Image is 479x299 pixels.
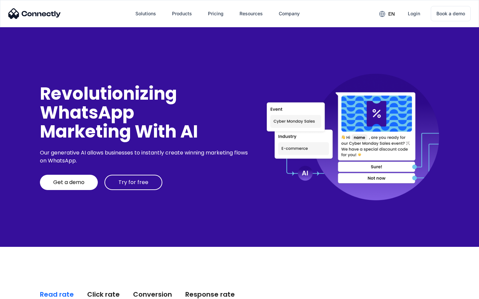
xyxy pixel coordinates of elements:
div: Get a demo [53,179,84,186]
div: Pricing [208,9,224,18]
div: en [388,9,395,19]
div: Company [279,9,300,18]
a: Login [402,6,425,22]
div: Read rate [40,290,74,299]
div: Products [172,9,192,18]
div: Resources [239,9,263,18]
div: Click rate [87,290,120,299]
a: Get a demo [40,175,98,190]
a: Try for free [104,175,162,190]
div: Login [408,9,420,18]
div: Response rate [185,290,235,299]
div: Try for free [118,179,148,186]
div: Solutions [135,9,156,18]
div: Revolutionizing WhatsApp Marketing With AI [40,84,250,141]
div: Conversion [133,290,172,299]
a: Pricing [203,6,229,22]
a: Book a demo [431,6,471,21]
img: Connectly Logo [8,8,61,19]
div: Our generative AI allows businesses to instantly create winning marketing flows on WhatsApp. [40,149,250,165]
